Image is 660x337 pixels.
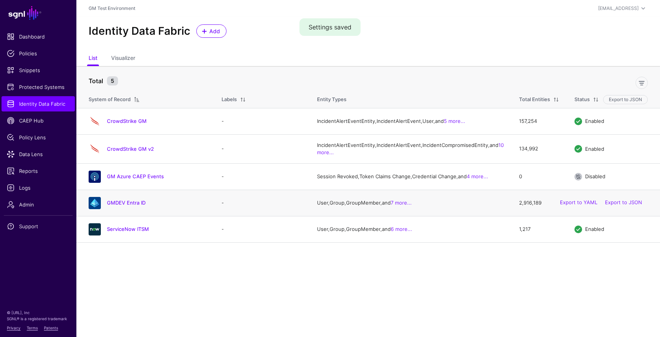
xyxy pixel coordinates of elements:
[2,46,75,61] a: Policies
[89,143,101,155] img: svg+xml;base64,PHN2ZyB3aWR0aD0iNjQiIGhlaWdodD0iNjQiIHZpZXdCb3g9IjAgMCA2NCA2NCIgZmlsbD0ibm9uZSIgeG...
[511,190,567,216] td: 2,916,189
[603,95,648,104] button: Export to JSON
[309,108,511,134] td: IncidentAlertEventEntity, IncidentAlertEvent, User, and
[585,173,605,179] span: Disabled
[2,147,75,162] a: Data Lens
[7,223,70,230] span: Support
[2,163,75,179] a: Reports
[107,146,154,152] a: CrowdStrike GM v2
[585,145,604,152] span: Enabled
[107,118,147,124] a: CrowdStrike GM
[511,216,567,242] td: 1,217
[107,173,164,179] a: GM Azure CAEP Events
[391,200,412,206] a: 7 more...
[2,197,75,212] a: Admin
[2,130,75,145] a: Policy Lens
[214,108,309,134] td: -
[585,118,604,124] span: Enabled
[107,226,149,232] a: ServiceNow ITSM
[89,52,97,66] a: List
[598,5,639,12] div: [EMAIL_ADDRESS]
[7,66,70,74] span: Snippets
[511,108,567,134] td: 157,254
[511,134,567,163] td: 134,992
[196,24,226,38] a: Add
[467,173,488,179] a: 4 more...
[89,197,101,209] img: svg+xml;base64,PHN2ZyB3aWR0aD0iNjQiIGhlaWdodD0iNjQiIHZpZXdCb3g9IjAgMCA2NCA2NCIgZmlsbD0ibm9uZSIgeG...
[309,134,511,163] td: IncidentAlertEventEntity, IncidentAlertEvent, IncidentCompromisedEntity, and
[214,216,309,242] td: -
[391,226,412,232] a: 6 more...
[605,200,642,206] a: Export to JSON
[89,96,131,103] div: System of Record
[89,77,103,85] strong: Total
[309,216,511,242] td: User, Group, GroupMember, and
[7,33,70,40] span: Dashboard
[299,18,361,36] div: Settings saved
[585,226,604,232] span: Enabled
[2,113,75,128] a: CAEP Hub
[214,190,309,216] td: -
[27,326,38,330] a: Terms
[222,96,237,103] div: Labels
[519,96,550,103] div: Total Entities
[7,184,70,192] span: Logs
[89,223,101,235] img: svg+xml;base64,PHN2ZyB3aWR0aD0iNjQiIGhlaWdodD0iNjQiIHZpZXdCb3g9IjAgMCA2NCA2NCIgZmlsbD0ibm9uZSIgeG...
[89,171,101,183] img: svg+xml;base64,PHN2ZyB3aWR0aD0iNjQiIGhlaWdodD0iNjQiIHZpZXdCb3g9IjAgMCA2NCA2NCIgZmlsbD0ibm9uZSIgeG...
[7,167,70,175] span: Reports
[89,25,190,38] h2: Identity Data Fabric
[107,76,118,85] small: 5
[2,29,75,44] a: Dashboard
[444,118,465,124] a: 5 more...
[560,200,597,206] a: Export to YAML
[309,190,511,216] td: User, Group, GroupMember, and
[317,96,346,102] span: Entity Types
[2,180,75,195] a: Logs
[7,316,70,322] p: SGNL® is a registered trademark
[2,79,75,95] a: Protected Systems
[44,326,58,330] a: Patents
[214,134,309,163] td: -
[89,5,135,11] a: GM Test Environment
[214,163,309,190] td: -
[7,134,70,141] span: Policy Lens
[89,115,101,127] img: svg+xml;base64,PHN2ZyB3aWR0aD0iNjQiIGhlaWdodD0iNjQiIHZpZXdCb3g9IjAgMCA2NCA2NCIgZmlsbD0ibm9uZSIgeG...
[7,100,70,108] span: Identity Data Fabric
[7,83,70,91] span: Protected Systems
[5,5,72,21] a: SGNL
[7,117,70,124] span: CAEP Hub
[309,163,511,190] td: Session Revoked, Token Claims Change, Credential Change, and
[2,96,75,111] a: Identity Data Fabric
[209,27,221,35] span: Add
[107,200,146,206] a: GMDEV Entra ID
[2,63,75,78] a: Snippets
[7,326,21,330] a: Privacy
[511,163,567,190] td: 0
[7,150,70,158] span: Data Lens
[7,50,70,57] span: Policies
[7,201,70,208] span: Admin
[574,96,590,103] div: Status
[111,52,135,66] a: Visualizer
[7,310,70,316] p: © [URL], Inc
